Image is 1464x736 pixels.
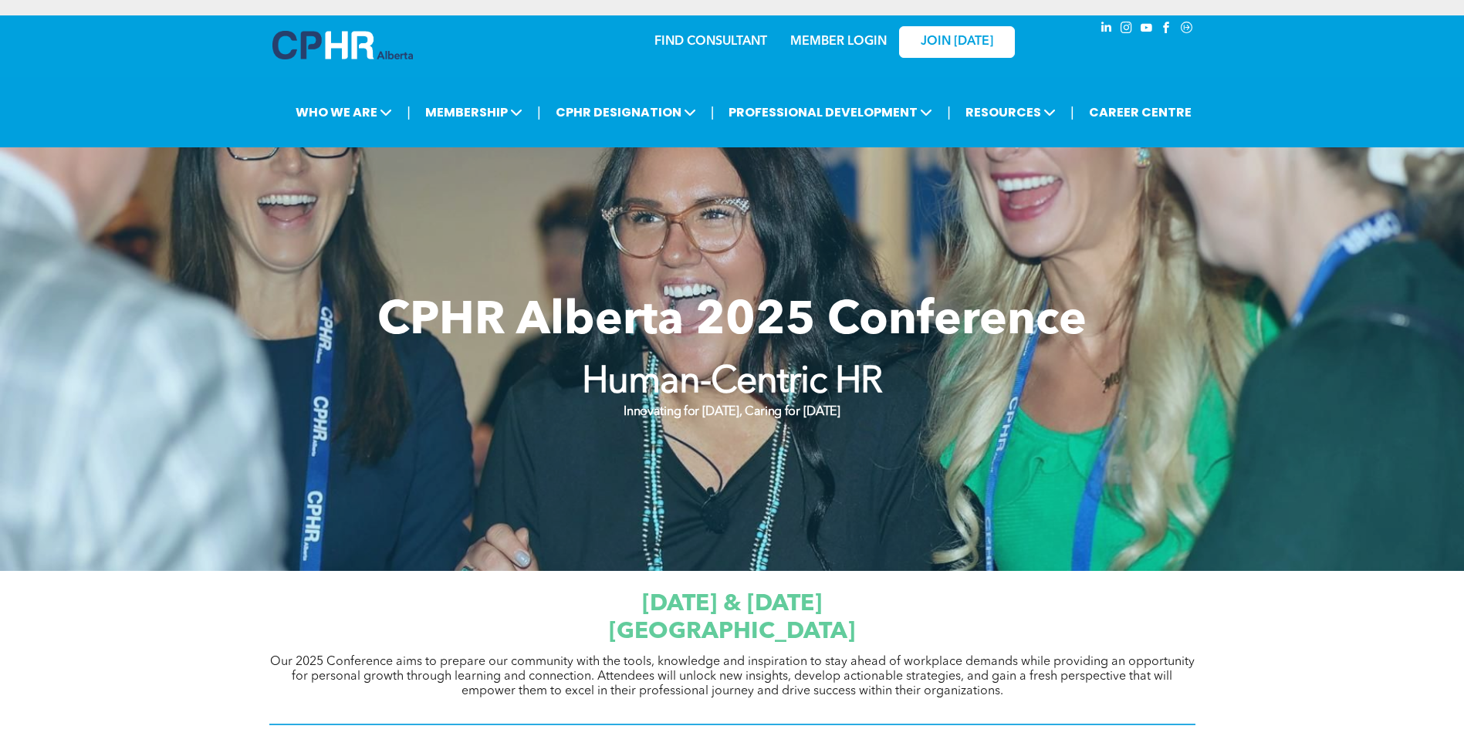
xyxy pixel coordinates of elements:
a: JOIN [DATE] [899,26,1015,58]
li: | [711,96,715,128]
span: CPHR Alberta 2025 Conference [377,299,1087,345]
span: WHO WE ARE [291,98,397,127]
span: RESOURCES [961,98,1060,127]
span: MEMBERSHIP [421,98,527,127]
a: facebook [1158,19,1175,40]
span: [DATE] & [DATE] [642,593,822,616]
a: instagram [1118,19,1135,40]
a: youtube [1138,19,1155,40]
li: | [1070,96,1074,128]
a: MEMBER LOGIN [790,35,887,48]
a: linkedin [1098,19,1115,40]
span: Our 2025 Conference aims to prepare our community with the tools, knowledge and inspiration to st... [270,656,1195,697]
a: Social network [1178,19,1195,40]
li: | [947,96,951,128]
a: CAREER CENTRE [1084,98,1196,127]
span: [GEOGRAPHIC_DATA] [609,620,855,643]
a: FIND CONSULTANT [654,35,767,48]
li: | [537,96,541,128]
img: A blue and white logo for cp alberta [272,31,413,59]
strong: Human-Centric HR [582,364,883,401]
li: | [407,96,411,128]
strong: Innovating for [DATE], Caring for [DATE] [624,406,840,418]
span: CPHR DESIGNATION [551,98,701,127]
span: JOIN [DATE] [921,35,993,49]
span: PROFESSIONAL DEVELOPMENT [724,98,937,127]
